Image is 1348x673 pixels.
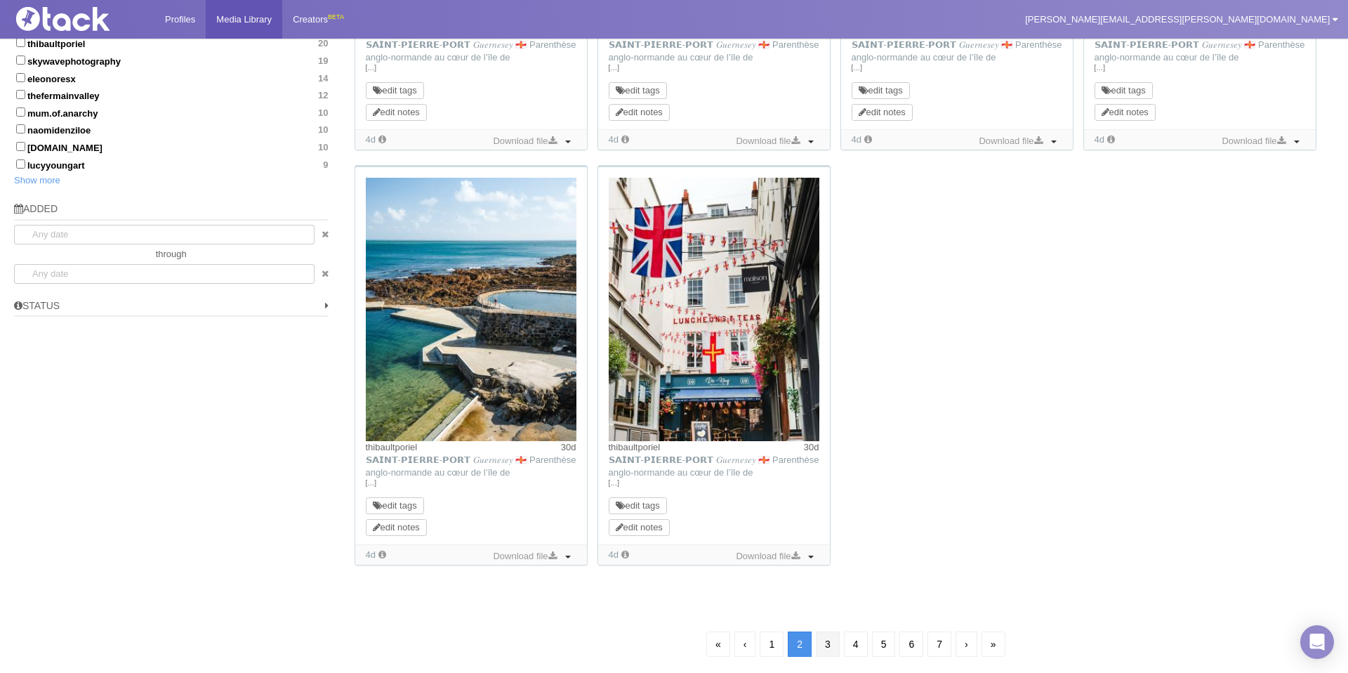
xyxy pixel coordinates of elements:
[609,134,619,145] time: Added: 10/10/2025, 14:47:59
[1095,39,1305,113] span: 𝗦𝗔𝗜𝗡𝗧-𝗣𝗜𝗘𝗥𝗥𝗘-𝗣𝗢𝗥𝗧 𝐺𝑢𝑒𝑟𝑛𝑒𝑠𝑒𝑦 🇬🇬 Parenthèse anglo-normande au cœur de l’île de [GEOGRAPHIC_DATA], à...
[609,442,661,452] a: thibaultporiel
[956,632,977,657] a: Next
[373,522,420,532] a: edit notes
[16,107,25,117] input: mum.of.anarchy10
[315,225,329,244] a: clear
[14,244,329,264] div: through
[323,159,328,171] span: 9
[1095,134,1104,145] time: Added: 10/10/2025, 14:47:54
[1102,107,1149,117] a: edit notes
[732,133,802,149] a: Download file
[14,264,315,284] input: Any date
[616,500,660,511] a: edit tags
[14,36,329,50] label: thibaultporiel
[328,10,344,25] div: BETA
[975,133,1045,149] a: Download file
[816,632,840,657] a: 3
[14,71,329,85] label: eleonoresx
[489,549,560,564] a: Download file
[859,107,906,117] a: edit notes
[616,522,663,532] a: edit notes
[609,178,819,441] img: Image may contain: flag, chair, furniture, desk, table, united kingdom flag, person
[609,477,819,490] a: […]
[366,39,576,113] span: 𝗦𝗔𝗜𝗡𝗧-𝗣𝗜𝗘𝗥𝗥𝗘-𝗣𝗢𝗥𝗧 𝐺𝑢𝑒𝑟𝑛𝑒𝑠𝑒𝑦 🇬🇬 Parenthèse anglo-normande au cœur de l’île de [GEOGRAPHIC_DATA], à...
[609,62,819,74] a: […]
[616,85,660,96] a: edit tags
[366,62,576,74] a: […]
[16,55,25,65] input: skywavephotography19
[1218,133,1288,149] a: Download file
[899,632,923,657] a: 6
[366,455,576,528] span: 𝗦𝗔𝗜𝗡𝗧-𝗣𝗜𝗘𝗥𝗥𝗘-𝗣𝗢𝗥𝗧 𝐺𝑢𝑒𝑟𝑛𝑒𝑠𝑒𝑦 🇬🇬 Parenthèse anglo-normande au cœur de l’île de [GEOGRAPHIC_DATA], à...
[1095,62,1305,74] a: […]
[561,441,576,454] time: Posted: 14/09/2025, 14:33:23
[373,500,417,511] a: edit tags
[734,632,756,657] a: Previous
[14,122,329,136] label: naomidenziloe
[318,107,328,119] span: 10
[11,7,151,31] img: Tack
[760,632,784,657] a: 1
[14,88,329,102] label: thefermainvalley
[609,39,819,113] span: 𝗦𝗔𝗜𝗡𝗧-𝗣𝗜𝗘𝗥𝗥𝗘-𝗣𝗢𝗥𝗧 𝐺𝑢𝑒𝑟𝑛𝑒𝑠𝑒𝑦 🇬🇬 Parenthèse anglo-normande au cœur de l’île de [GEOGRAPHIC_DATA], à...
[14,225,315,244] input: Any date
[366,549,376,560] time: Added: 10/10/2025, 14:47:52
[872,632,896,657] a: 5
[373,85,417,96] a: edit tags
[804,441,819,454] time: Posted: 14/09/2025, 14:33:23
[982,632,1005,657] a: Last
[318,90,328,101] span: 12
[616,107,663,117] a: edit notes
[366,178,576,441] img: Image may contain: nature, outdoors, scenery, water, waterfront, sky, summer, sea, horizon, perso...
[852,62,1062,74] a: […]
[1102,85,1146,96] a: edit tags
[927,632,951,657] a: 7
[852,134,861,145] time: Added: 10/10/2025, 14:47:57
[14,105,329,119] label: mum.of.anarchy
[14,301,329,317] h5: Status
[373,107,420,117] a: edit notes
[318,124,328,136] span: 10
[14,140,329,154] label: [DOMAIN_NAME]
[318,73,328,84] span: 14
[366,134,376,145] time: Added: 10/10/2025, 14:48:01
[366,442,418,452] a: thibaultporiel
[318,38,328,49] span: 20
[609,455,819,528] span: 𝗦𝗔𝗜𝗡𝗧-𝗣𝗜𝗘𝗥𝗥𝗘-𝗣𝗢𝗥𝗧 𝐺𝑢𝑒𝑟𝑛𝑒𝑠𝑒𝑦 🇬🇬 Parenthèse anglo-normande au cœur de l’île de [GEOGRAPHIC_DATA], à...
[16,142,25,151] input: [DOMAIN_NAME]10
[16,38,25,47] input: thibaultporiel20
[14,175,60,185] a: Show more
[16,73,25,82] input: eleonoresx14
[16,159,25,169] input: lucyyoungart9
[732,549,802,564] a: Download file
[1300,625,1334,659] div: Open Intercom Messenger
[14,204,329,220] h5: Added
[318,55,328,67] span: 19
[14,157,329,171] label: lucyyoungart
[489,133,560,149] a: Download file
[859,85,903,96] a: edit tags
[844,632,868,657] a: 4
[788,632,812,657] a: 2
[318,142,328,153] span: 10
[706,632,730,657] a: First
[609,549,619,560] time: Added: 10/10/2025, 14:47:50
[315,264,329,284] a: clear
[14,53,329,67] label: skywavephotography
[366,477,576,490] a: […]
[852,39,1062,113] span: 𝗦𝗔𝗜𝗡𝗧-𝗣𝗜𝗘𝗥𝗥𝗘-𝗣𝗢𝗥𝗧 𝐺𝑢𝑒𝑟𝑛𝑒𝑠𝑒𝑦 🇬🇬 Parenthèse anglo-normande au cœur de l’île de [GEOGRAPHIC_DATA], à...
[16,90,25,99] input: thefermainvalley12
[16,124,25,133] input: naomidenziloe10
